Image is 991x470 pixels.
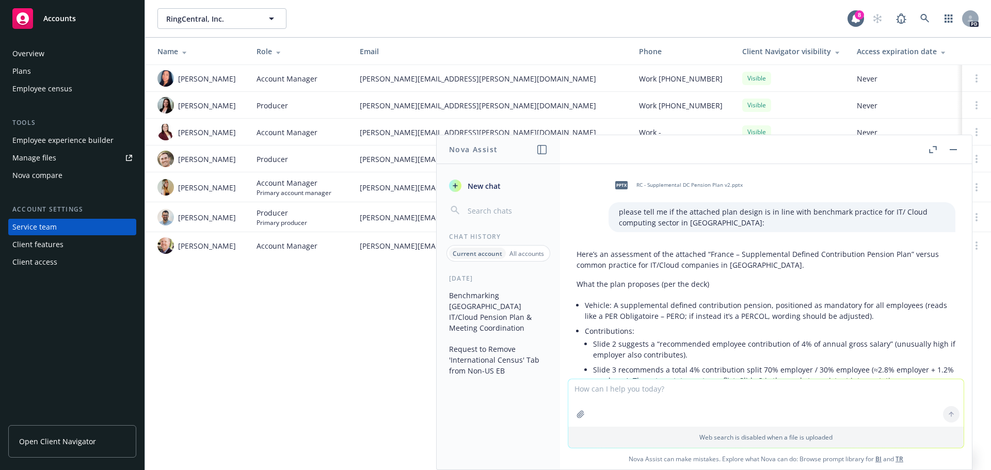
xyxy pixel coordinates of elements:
[178,100,236,111] span: [PERSON_NAME]
[257,177,331,188] span: Account Manager
[257,127,317,138] span: Account Manager
[360,73,622,84] span: [PERSON_NAME][EMAIL_ADDRESS][PERSON_NAME][DOMAIN_NAME]
[178,154,236,165] span: [PERSON_NAME]
[574,433,957,442] p: Web search is disabled when a file is uploaded
[615,181,628,189] span: pptx
[8,80,136,97] a: Employee census
[896,455,903,463] a: TR
[166,13,255,24] span: RingCentral, Inc.
[360,212,622,223] span: [PERSON_NAME][EMAIL_ADDRESS][PERSON_NAME][DOMAIN_NAME]
[8,45,136,62] a: Overview
[12,219,57,235] div: Service team
[639,127,661,138] span: Work -
[12,167,62,184] div: Nova compare
[8,150,136,166] a: Manage files
[157,8,286,29] button: RingCentral, Inc.
[257,218,307,227] span: Primary producer
[585,323,955,390] li: Contributions:
[12,236,63,253] div: Client features
[257,188,331,197] span: Primary account manager
[157,237,174,254] img: photo
[360,127,622,138] span: [PERSON_NAME][EMAIL_ADDRESS][PERSON_NAME][DOMAIN_NAME]
[742,99,771,111] div: Visible
[742,46,840,57] div: Client Navigator visibility
[157,97,174,114] img: photo
[619,206,945,228] p: please tell me if the attached plan design is in line with benchmark practice for IT/ Cloud compu...
[437,232,560,241] div: Chat History
[257,207,307,218] span: Producer
[157,70,174,87] img: photo
[8,4,136,33] a: Accounts
[157,124,174,140] img: photo
[8,236,136,253] a: Client features
[257,46,343,57] div: Role
[437,274,560,283] div: [DATE]
[178,212,236,223] span: [PERSON_NAME]
[8,132,136,149] a: Employee experience builder
[609,172,745,198] div: pptxRC - Supplemental DC Pension Plan v2.pptx
[742,72,771,85] div: Visible
[449,144,498,155] h1: Nova Assist
[564,448,968,469] span: Nova Assist can make mistakes. Explore what Nova can do: Browse prompt library for and
[178,240,236,251] span: [PERSON_NAME]
[891,8,912,29] a: Report a Bug
[585,298,955,323] li: Vehicle: A supplemental defined contribution pension, positioned as mandatory for all employees (...
[593,362,955,388] li: Slide 3 recommends a total 4% contribution split 70% employer / 30% employee (≈2.8% employer + 1....
[8,167,136,184] a: Nova compare
[857,100,954,111] span: Never
[867,8,888,29] a: Start snowing
[938,8,959,29] a: Switch app
[466,203,548,218] input: Search chats
[157,209,174,225] img: photo
[857,46,954,57] div: Access expiration date
[445,341,552,379] button: Request to Remove 'International Census' Tab from Non-US EB
[19,436,96,447] span: Open Client Navigator
[360,100,622,111] span: [PERSON_NAME][EMAIL_ADDRESS][PERSON_NAME][DOMAIN_NAME]
[157,179,174,196] img: photo
[257,73,317,84] span: Account Manager
[8,219,136,235] a: Service team
[453,249,502,258] p: Current account
[178,73,236,84] span: [PERSON_NAME]
[636,182,743,188] span: RC - Supplemental DC Pension Plan v2.pptx
[257,154,288,165] span: Producer
[593,336,955,362] li: Slide 2 suggests a “recommended employee contribution of 4% of annual gross salary” (unusually hi...
[178,182,236,193] span: [PERSON_NAME]
[639,46,726,57] div: Phone
[360,182,622,193] span: [PERSON_NAME][EMAIL_ADDRESS][PERSON_NAME][DOMAIN_NAME]
[445,287,552,336] button: Benchmarking [GEOGRAPHIC_DATA] IT/Cloud Pension Plan & Meeting Coordination
[157,46,240,57] div: Name
[12,63,31,79] div: Plans
[8,204,136,215] div: Account settings
[639,100,723,111] span: Work [PHONE_NUMBER]
[742,125,771,138] div: Visible
[178,127,236,138] span: [PERSON_NAME]
[915,8,935,29] a: Search
[466,181,501,191] span: New chat
[8,63,136,79] a: Plans
[577,279,955,289] p: What the plan proposes (per the deck)
[8,118,136,128] div: Tools
[509,249,544,258] p: All accounts
[12,80,72,97] div: Employee census
[857,73,954,84] span: Never
[157,151,174,167] img: photo
[12,132,114,149] div: Employee experience builder
[360,46,622,57] div: Email
[257,240,317,251] span: Account Manager
[577,249,955,270] p: Here’s an assessment of the attached “France – Supplemental Defined Contribution Pension Plan” ve...
[855,10,864,20] div: 8
[12,45,44,62] div: Overview
[8,254,136,270] a: Client access
[857,127,954,138] span: Never
[360,154,622,165] span: [PERSON_NAME][EMAIL_ADDRESS][PERSON_NAME][DOMAIN_NAME]
[875,455,882,463] a: BI
[360,240,622,251] span: [PERSON_NAME][EMAIL_ADDRESS][PERSON_NAME][DOMAIN_NAME]
[12,254,57,270] div: Client access
[445,176,552,195] button: New chat
[43,14,76,23] span: Accounts
[12,150,56,166] div: Manage files
[639,73,723,84] span: Work [PHONE_NUMBER]
[257,100,288,111] span: Producer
